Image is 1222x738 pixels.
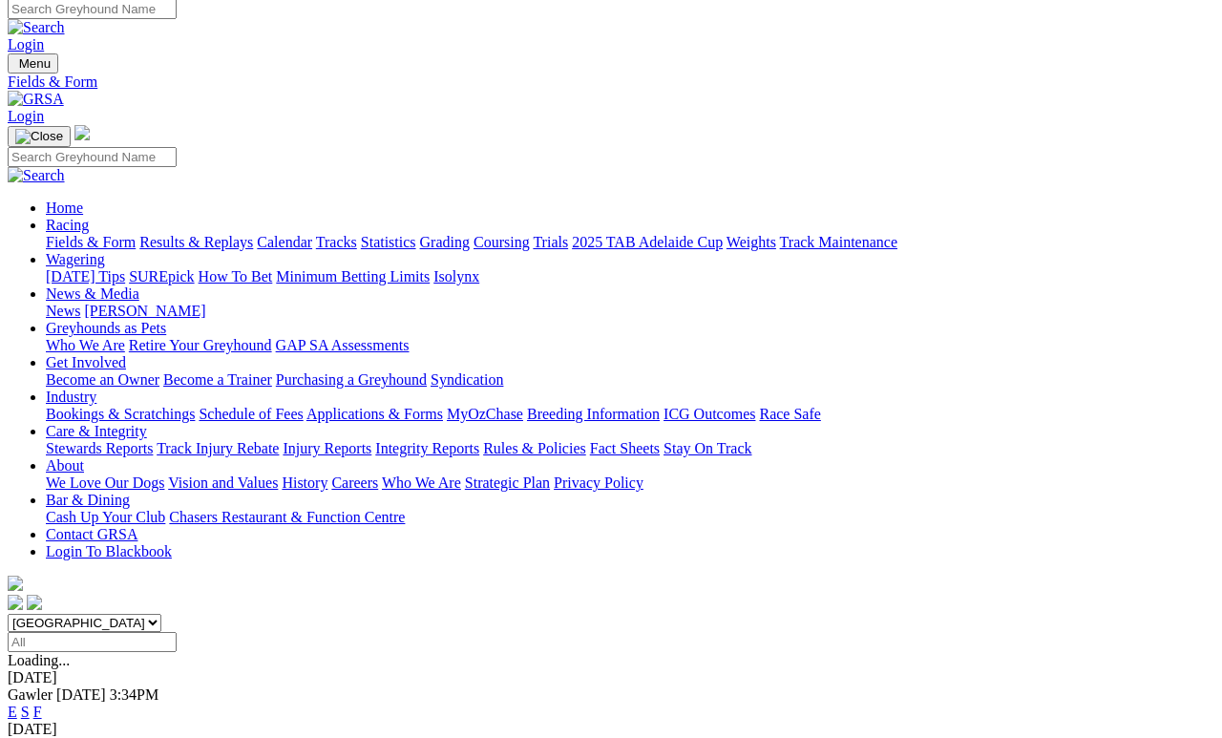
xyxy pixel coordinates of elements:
[420,234,470,250] a: Grading
[447,406,523,422] a: MyOzChase
[46,268,1214,285] div: Wagering
[590,440,660,456] a: Fact Sheets
[331,474,378,491] a: Careers
[382,474,461,491] a: Who We Are
[316,234,357,250] a: Tracks
[46,509,1214,526] div: Bar & Dining
[8,147,177,167] input: Search
[465,474,550,491] a: Strategic Plan
[46,371,159,388] a: Become an Owner
[46,251,105,267] a: Wagering
[46,337,1214,354] div: Greyhounds as Pets
[483,440,586,456] a: Rules & Policies
[19,56,51,71] span: Menu
[727,234,776,250] a: Weights
[129,268,194,285] a: SUREpick
[276,337,410,353] a: GAP SA Assessments
[8,36,44,53] a: Login
[46,406,195,422] a: Bookings & Scratchings
[572,234,723,250] a: 2025 TAB Adelaide Cup
[8,669,1214,686] div: [DATE]
[139,234,253,250] a: Results & Replays
[33,704,42,720] a: F
[46,337,125,353] a: Who We Are
[527,406,660,422] a: Breeding Information
[129,337,272,353] a: Retire Your Greyhound
[46,509,165,525] a: Cash Up Your Club
[46,543,172,559] a: Login To Blackbook
[8,167,65,184] img: Search
[46,457,84,474] a: About
[46,440,153,456] a: Stewards Reports
[8,576,23,591] img: logo-grsa-white.png
[46,303,1214,320] div: News & Media
[433,268,479,285] a: Isolynx
[46,354,126,370] a: Get Involved
[276,371,427,388] a: Purchasing a Greyhound
[257,234,312,250] a: Calendar
[8,721,1214,738] div: [DATE]
[168,474,278,491] a: Vision and Values
[283,440,371,456] a: Injury Reports
[46,320,166,336] a: Greyhounds as Pets
[474,234,530,250] a: Coursing
[21,704,30,720] a: S
[533,234,568,250] a: Trials
[8,686,53,703] span: Gawler
[46,526,137,542] a: Contact GRSA
[664,406,755,422] a: ICG Outcomes
[46,406,1214,423] div: Industry
[46,440,1214,457] div: Care & Integrity
[163,371,272,388] a: Become a Trainer
[46,285,139,302] a: News & Media
[8,108,44,124] a: Login
[56,686,106,703] span: [DATE]
[8,91,64,108] img: GRSA
[46,492,130,508] a: Bar & Dining
[157,440,279,456] a: Track Injury Rebate
[282,474,327,491] a: History
[664,440,751,456] a: Stay On Track
[74,125,90,140] img: logo-grsa-white.png
[8,652,70,668] span: Loading...
[780,234,897,250] a: Track Maintenance
[46,474,1214,492] div: About
[8,632,177,652] input: Select date
[46,217,89,233] a: Racing
[361,234,416,250] a: Statistics
[199,406,303,422] a: Schedule of Fees
[46,234,136,250] a: Fields & Form
[15,129,63,144] img: Close
[759,406,820,422] a: Race Safe
[431,371,503,388] a: Syndication
[199,268,273,285] a: How To Bet
[554,474,643,491] a: Privacy Policy
[46,234,1214,251] div: Racing
[46,474,164,491] a: We Love Our Dogs
[8,53,58,74] button: Toggle navigation
[46,268,125,285] a: [DATE] Tips
[8,19,65,36] img: Search
[8,126,71,147] button: Toggle navigation
[46,389,96,405] a: Industry
[375,440,479,456] a: Integrity Reports
[306,406,443,422] a: Applications & Forms
[8,74,1214,91] a: Fields & Form
[8,704,17,720] a: E
[46,423,147,439] a: Care & Integrity
[46,371,1214,389] div: Get Involved
[169,509,405,525] a: Chasers Restaurant & Function Centre
[46,200,83,216] a: Home
[46,303,80,319] a: News
[8,595,23,610] img: facebook.svg
[276,268,430,285] a: Minimum Betting Limits
[84,303,205,319] a: [PERSON_NAME]
[110,686,159,703] span: 3:34PM
[27,595,42,610] img: twitter.svg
